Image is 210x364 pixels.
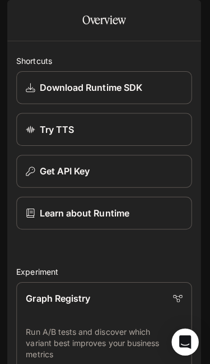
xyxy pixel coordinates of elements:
a: Download Runtime SDK [18,71,192,103]
h2: Experiment [18,264,192,275]
p: Download Runtime SDK [41,80,143,94]
p: Learn about Runtime [41,205,130,218]
p: Run A/B tests and discover which variant best improves your business metrics [27,324,183,357]
h1: Overview [83,9,127,31]
button: Get API Key [18,154,192,186]
h2: Shortcuts [18,54,192,66]
a: Try TTS [18,112,192,145]
p: Try TTS [41,122,75,135]
p: Get API Key [41,163,91,177]
a: Learn about Runtime [18,195,192,228]
div: Open Intercom Messenger [172,326,199,353]
p: Graph Registry [27,289,91,303]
